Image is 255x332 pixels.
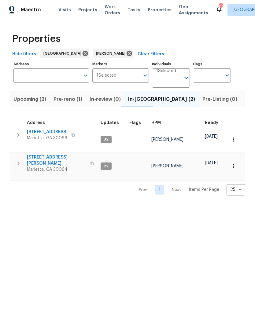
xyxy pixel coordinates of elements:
span: 22 [101,164,111,169]
span: HPM [151,121,161,125]
label: Markets [92,62,149,66]
span: Geo Assignments [179,4,208,16]
button: Hide filters [10,49,39,60]
span: Address [27,121,45,125]
span: Tasks [127,8,140,12]
span: Updates [101,121,119,125]
span: Maestro [21,7,41,13]
nav: Pagination Navigation [133,184,245,195]
span: Upcoming (2) [13,95,46,104]
div: [GEOGRAPHIC_DATA] [40,49,89,58]
span: Visits [58,7,71,13]
span: [GEOGRAPHIC_DATA] [43,50,84,57]
p: Items Per Page [189,187,219,193]
button: Open [81,71,90,80]
div: Earliest renovation start date (first business day after COE or Checkout) [205,121,224,125]
div: 117 [219,4,223,10]
button: Clear Filters [135,49,167,60]
span: [DATE] [205,161,218,165]
span: Projects [78,7,97,13]
a: Goto page 1 [155,185,164,195]
button: Open [182,74,190,82]
span: In-[GEOGRAPHIC_DATA] (2) [128,95,195,104]
span: Properties [148,7,172,13]
label: Individuals [152,62,190,66]
span: Marietta, GA 30064 [27,166,87,173]
span: Ready [205,121,218,125]
span: Properties [12,36,61,42]
span: Hide filters [12,50,36,58]
span: [PERSON_NAME] [151,137,183,142]
span: Pre-reno (1) [54,95,82,104]
span: [STREET_ADDRESS][PERSON_NAME] [27,154,87,166]
span: 32 [101,137,111,142]
span: Clear Filters [138,50,164,58]
span: In-review (0) [90,95,121,104]
button: Open [223,71,231,80]
label: Flags [193,62,231,66]
button: Open [141,71,150,80]
span: Work Orders [105,4,120,16]
span: 1 Selected [97,73,116,78]
label: Address [13,62,89,66]
span: Flags [129,121,141,125]
span: [STREET_ADDRESS] [27,129,68,135]
div: [PERSON_NAME] [93,49,133,58]
div: 25 [227,182,245,198]
span: Marietta, GA 30066 [27,135,68,141]
span: 1 Selected [156,68,176,74]
span: [PERSON_NAME] [96,50,128,57]
span: [PERSON_NAME] [151,164,183,168]
span: Pre-Listing (0) [202,95,237,104]
span: [DATE] [205,134,218,139]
